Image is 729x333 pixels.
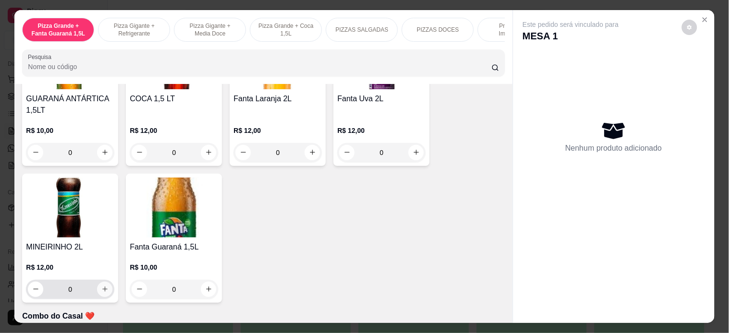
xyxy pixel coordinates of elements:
button: decrease-product-quantity [682,20,697,35]
p: Combo do Casal ❤️ [22,310,505,322]
p: R$ 12,00 [337,126,426,135]
p: Nenhum produto adicionado [566,143,662,154]
button: decrease-product-quantity [132,145,147,160]
button: increase-product-quantity [305,145,320,160]
button: decrease-product-quantity [339,145,355,160]
h4: MINEIRINHO 2L [26,241,114,253]
button: decrease-product-quantity [132,282,147,297]
p: R$ 12,00 [234,126,322,135]
p: R$ 10,00 [130,262,218,272]
p: R$ 12,00 [130,126,218,135]
input: Pesquisa [28,62,492,71]
p: Pizza Gigante + Refrigerante [106,22,162,37]
p: Pizza Grande + Fanta Guaraná 1,5L [30,22,86,37]
img: product-image [26,178,114,238]
button: decrease-product-quantity [28,145,43,160]
button: increase-product-quantity [97,145,112,160]
label: Pesquisa [28,53,55,61]
button: decrease-product-quantity [28,282,43,297]
p: Pizza Gigante + Media Doce [182,22,238,37]
p: Promoções Imperdíveis [486,22,542,37]
p: Este pedido será vinculado para [523,20,619,29]
button: decrease-product-quantity [235,145,251,160]
button: increase-product-quantity [408,145,424,160]
h4: Fanta Laranja 2L [234,93,322,105]
p: R$ 12,00 [26,262,114,272]
p: MESA 1 [523,29,619,43]
p: R$ 10,00 [26,126,114,135]
p: Pizza Grande + Coca 1,5L [258,22,314,37]
h4: Fanta Guaraná 1,5L [130,241,218,253]
h4: Fanta Uva 2L [337,93,426,105]
img: product-image [130,178,218,238]
p: PIZZAS SALGADAS [335,26,388,34]
h4: COCA 1,5 LT [130,93,218,105]
button: increase-product-quantity [201,282,216,297]
p: PIZZAS DOCES [417,26,459,34]
button: increase-product-quantity [97,282,112,297]
button: increase-product-quantity [201,145,216,160]
h4: GUARANÁ ANTÁRTICA 1,5LT [26,93,114,116]
button: Close [697,12,713,27]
